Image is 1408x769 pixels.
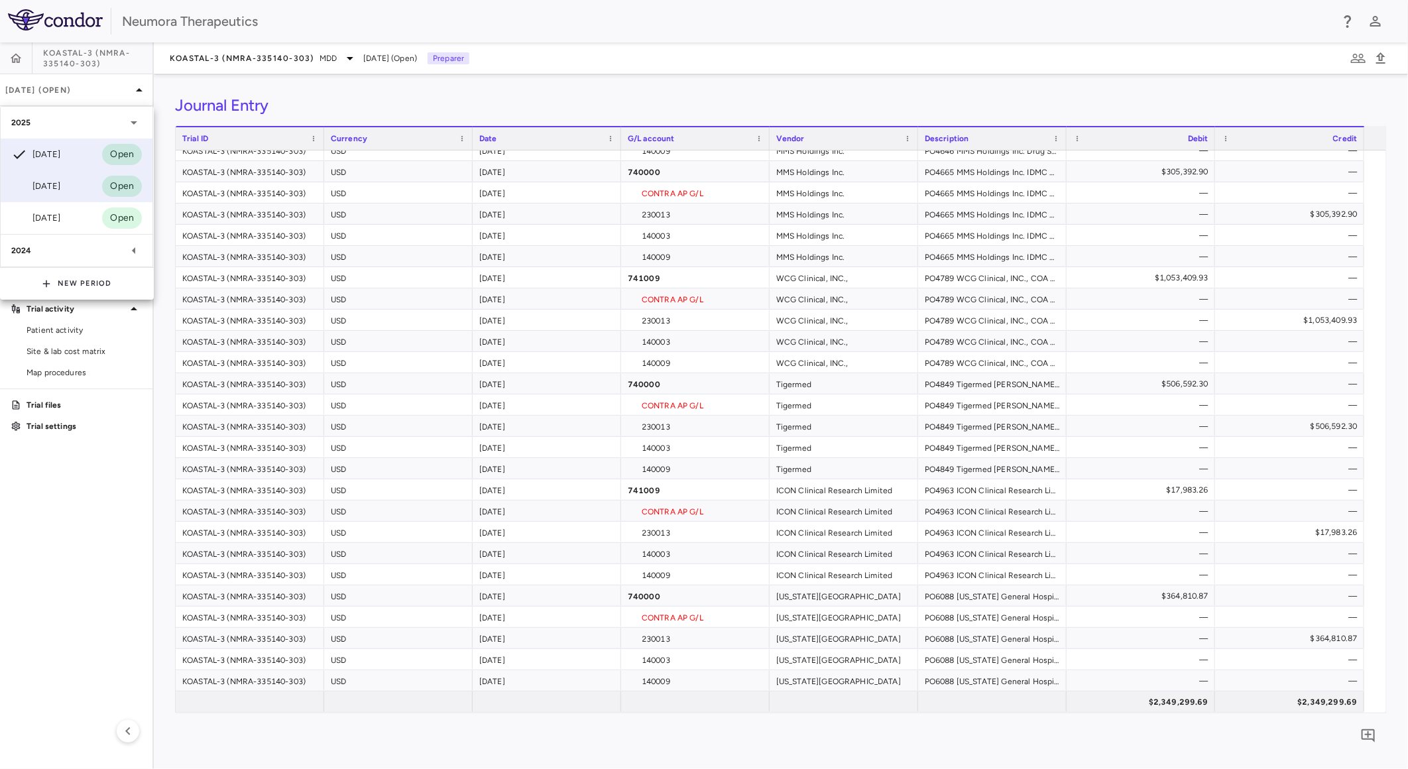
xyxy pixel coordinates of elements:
button: New Period [42,273,112,294]
span: Open [102,179,142,194]
div: 2024 [1,235,152,266]
div: 2025 [1,107,152,139]
span: Open [102,211,142,225]
span: Open [102,147,142,162]
div: [DATE] [11,147,60,162]
p: 2025 [11,117,31,129]
p: 2024 [11,245,32,257]
div: [DATE] [11,178,60,194]
div: [DATE] [11,210,60,226]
